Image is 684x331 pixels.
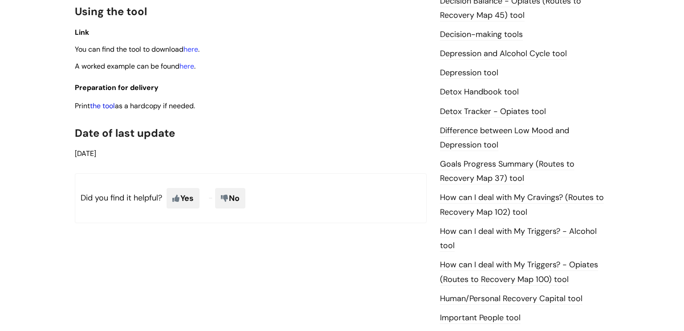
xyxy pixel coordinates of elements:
span: Link [75,28,89,37]
a: How can I deal with My Triggers? - Opiates (Routes to Recovery Map 100) tool [440,259,598,285]
p: Did you find it helpful? [75,173,427,223]
span: A worked example can be found . [75,61,195,71]
a: the tool [90,101,115,110]
a: here [179,61,194,71]
a: Detox Tracker - Opiates tool [440,106,546,118]
span: You can find the tool to download . [75,45,199,54]
span: No [215,188,245,208]
span: Date of last update [75,126,175,140]
span: [DATE] [75,149,96,158]
a: here [183,45,198,54]
a: How can I deal with My Cravings? (Routes to Recovery Map 102) tool [440,192,604,218]
span: Using the tool [75,4,147,18]
a: How can I deal with My Triggers? - Alcohol tool [440,226,597,252]
a: Depression and Alcohol Cycle tool [440,48,567,60]
span: Yes [167,188,199,208]
a: Decision-making tools [440,29,523,41]
span: Print as a hardcopy if needed. [75,101,195,110]
a: Difference between Low Mood and Depression tool [440,125,569,151]
a: Detox Handbook tool [440,86,519,98]
a: Important People tool [440,312,521,324]
a: Depression tool [440,67,498,79]
a: Human/Personal Recovery Capital tool [440,293,582,305]
span: Preparation for delivery [75,83,159,92]
a: Goals Progress Summary (Routes to Recovery Map 37) tool [440,159,574,184]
